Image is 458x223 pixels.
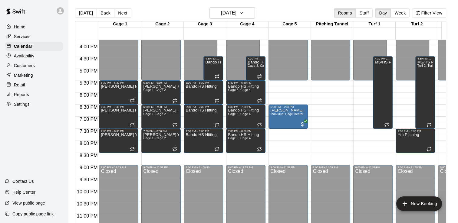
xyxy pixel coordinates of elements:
a: Services [5,32,63,41]
p: Services [14,34,31,40]
p: Copy public page link [12,211,54,217]
span: Recurring event [130,147,135,151]
span: Recurring event [384,122,389,127]
a: Home [5,22,63,31]
div: 6:30 PM – 7:30 PM [270,105,306,108]
span: 10:00 PM [75,189,99,194]
span: Recurring event [215,122,219,127]
div: 7:30 PM – 8:30 PM: Adam YTH Hitting [141,129,181,153]
a: Customers [5,61,63,70]
div: 9:00 PM – 11:59 PM [228,166,264,169]
div: 7:30 PM – 8:30 PM [228,130,264,133]
div: 9:00 PM – 11:59 PM [186,166,221,169]
div: 4:30 PM – 5:30 PM [248,57,264,60]
span: 7:00 PM [78,117,99,122]
span: Turf 2, Turf 1 [417,64,436,67]
div: Turf 1 [353,21,396,27]
div: 7:30 PM – 8:30 PM: Bando HS Hitting [226,129,265,153]
p: Contact Us [12,178,34,184]
span: 9:00 PM [78,165,99,170]
div: 7:30 PM – 8:30 PM [143,130,179,133]
div: 6:30 PM – 7:30 PM: Bando HS Hitting [184,105,223,129]
span: Recurring event [215,98,219,103]
a: Reports [5,90,63,99]
span: Recurring event [257,147,262,151]
a: Marketing [5,71,63,80]
div: 6:30 PM – 7:30 PM [101,105,137,108]
a: Settings [5,100,63,109]
span: Recurring event [130,122,135,127]
div: 9:00 PM – 11:59 PM [313,166,348,169]
span: All customers have paid [299,121,305,127]
div: 6:30 PM – 7:30 PM: Bando HS Hitting [226,105,265,129]
div: 9:00 PM – 11:59 PM [143,166,179,169]
div: Cage 4 [226,21,269,27]
p: Availability [14,53,35,59]
div: 5:30 PM – 6:30 PM: Adam MS Hitting [141,80,181,105]
span: Cage 1, Cage 2 [143,137,166,140]
div: 5:30 PM – 6:30 PM [143,81,179,84]
div: 6:30 PM – 7:30 PM [228,105,264,108]
div: 7:30 PM – 8:30 PM: Yth Pitching [396,129,435,153]
span: 5:00 PM [78,68,99,73]
span: 4:30 PM [78,56,99,61]
div: 7:30 PM – 8:30 PM: Bando HS Hitting [184,129,223,153]
div: 5:30 PM – 6:30 PM [101,81,137,84]
button: Rooms [334,8,356,18]
span: Recurring event [427,122,431,127]
span: 8:00 PM [78,141,99,146]
button: Next [114,8,131,18]
span: 7:30 PM [78,129,99,134]
span: Recurring event [215,147,219,151]
div: 5:30 PM – 6:30 PM [186,81,221,84]
span: Cage 1, Cage 2 [143,88,166,92]
span: Cage 3, Cage 4 [228,88,251,92]
div: 6:30 PM – 7:30 PM: Adam Hitting Camp [141,105,181,129]
span: Recurring event [427,147,431,151]
span: Cage 3, Cage 4 [248,64,270,67]
span: 9:30 PM [78,177,99,182]
div: 7:30 PM – 8:30 PM [101,130,137,133]
div: 5:30 PM – 6:30 PM: Adam MS Hitting [99,80,138,105]
span: 6:30 PM [78,105,99,110]
div: Cage 2 [141,21,184,27]
span: Recurring event [257,98,262,103]
span: Recurring event [172,147,177,151]
a: Calendar [5,42,63,51]
p: Customers [14,63,35,69]
button: Filter View [412,8,446,18]
a: Availability [5,51,63,60]
span: 5:30 PM [78,80,99,86]
p: Reports [14,92,29,98]
button: Week [390,8,410,18]
div: 4:30 PM – 7:30 PM: MS/HS Pitching [415,56,435,129]
div: 9:00 PM – 11:59 PM [270,166,306,169]
div: 6:30 PM – 7:30 PM: Adam Hitting Camp [99,105,138,129]
span: 11:00 PM [75,213,99,218]
span: Recurring event [172,98,177,103]
p: Marketing [14,72,33,78]
p: View public page [12,200,45,206]
span: Cage 3, Cage 4 [228,112,251,116]
span: 4:00 PM [78,44,99,49]
p: Calendar [14,43,32,49]
div: 7:30 PM – 8:30 PM: Adam YTH Hitting [99,129,138,153]
div: 4:30 PM – 7:30 PM [375,57,391,60]
div: 4:30 PM – 5:30 PM: Bando HS Hitting [203,56,223,80]
div: 9:00 PM – 11:59 PM [355,166,391,169]
span: 8:30 PM [78,153,99,158]
button: add [396,196,442,211]
p: Home [14,24,25,30]
div: Pitching Tunnel [311,21,353,27]
div: Cage 1 [99,21,141,27]
div: 6:30 PM – 7:30 PM: Jeremy McIntyre [269,105,308,129]
div: 6:30 PM – 7:30 PM [143,105,179,108]
div: 9:00 PM – 11:59 PM [101,166,137,169]
span: Recurring event [257,122,262,127]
